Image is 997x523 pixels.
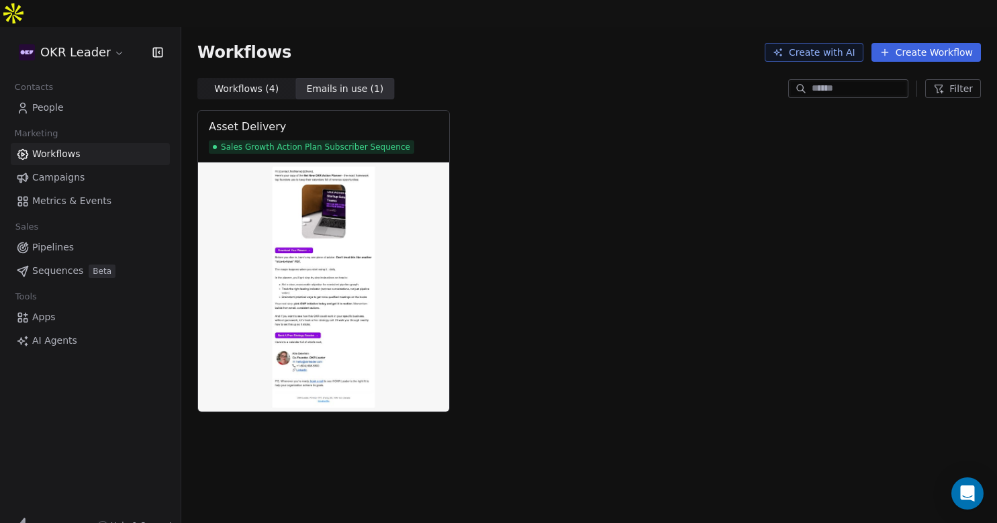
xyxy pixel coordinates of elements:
span: Workflows ( 4 ) [214,82,279,96]
span: Campaigns [32,171,85,185]
span: Beta [89,265,115,278]
a: People [11,97,170,119]
span: Workflows [32,147,81,161]
a: Pipelines [11,236,170,258]
span: AI Agents [32,334,77,348]
span: Workflows [197,43,291,62]
button: Create with AI [765,43,863,62]
span: Metrics & Events [32,194,111,208]
button: Filter [925,79,981,98]
span: People [32,101,64,115]
a: SequencesBeta [11,260,170,282]
span: Sequences [32,264,83,278]
img: Preview [198,162,449,412]
div: Asset Delivery [209,119,286,135]
a: Metrics & Events [11,190,170,212]
img: Untitled%20design%20(5).png [19,44,35,60]
span: Tools [9,287,42,307]
button: OKR Leader [16,41,128,64]
span: Contacts [9,77,59,97]
a: Campaigns [11,167,170,189]
span: Filter [949,82,973,96]
a: AI Agents [11,330,170,352]
a: Apps [11,306,170,328]
div: Open Intercom Messenger [951,477,984,510]
span: Sales Growth Action Plan Subscriber Sequence [209,140,414,154]
a: Workflows [11,143,170,165]
span: Sales [9,217,44,237]
span: Marketing [9,124,64,144]
button: Create Workflow [871,43,981,62]
span: Pipelines [32,240,74,254]
span: OKR Leader [40,44,111,61]
span: Apps [32,310,56,324]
